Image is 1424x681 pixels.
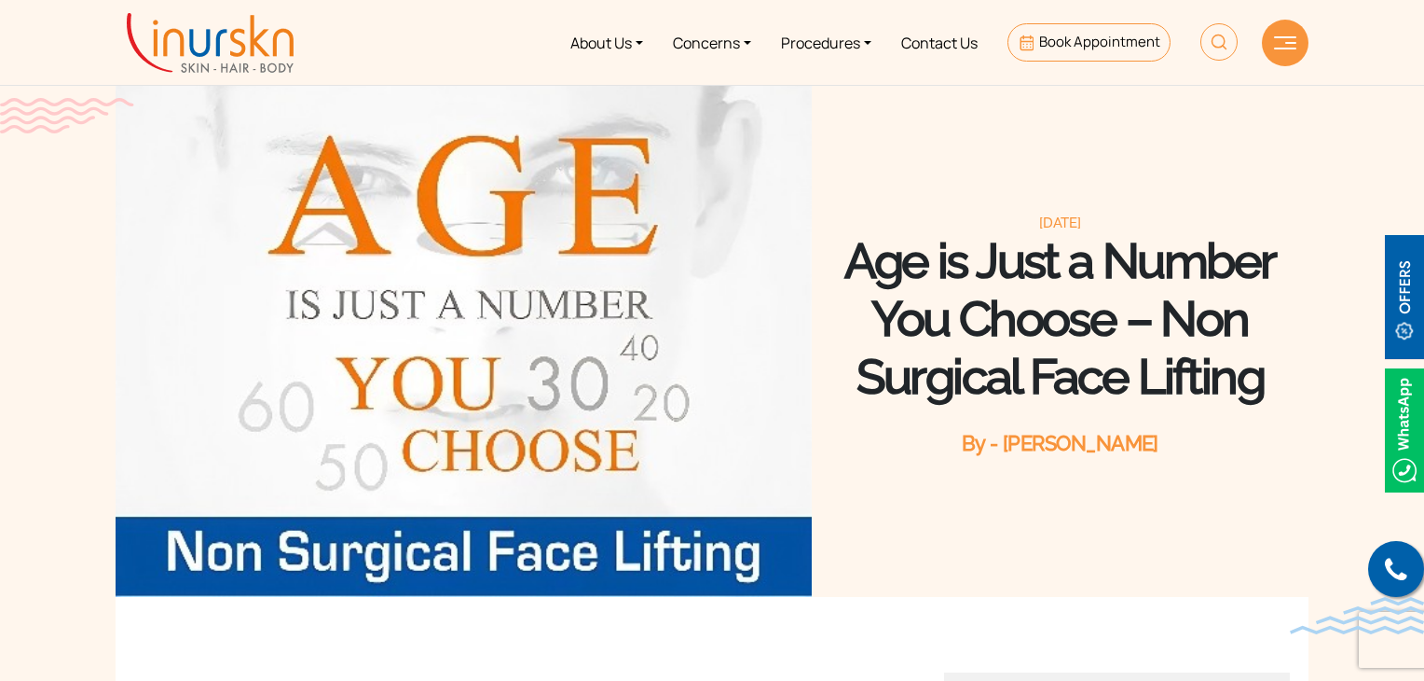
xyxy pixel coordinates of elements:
[127,13,294,73] img: inurskn-logo
[1200,23,1238,61] img: HeaderSearch
[812,214,1308,232] div: [DATE]
[116,75,812,597] img: poster
[1290,597,1424,634] img: bluewave
[1385,235,1424,359] img: offerBt
[886,7,993,77] a: Contact Us
[812,232,1308,406] h1: Age is Just a Number You Choose – Non Surgical Face Lifting
[1039,32,1160,51] span: Book Appointment
[1007,23,1171,62] a: Book Appointment
[658,7,766,77] a: Concerns
[1385,368,1424,493] img: Whatsappicon
[766,7,886,77] a: Procedures
[555,7,658,77] a: About Us
[1385,419,1424,439] a: Whatsappicon
[1274,36,1296,49] img: hamLine.svg
[812,429,1308,457] div: By - [PERSON_NAME]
